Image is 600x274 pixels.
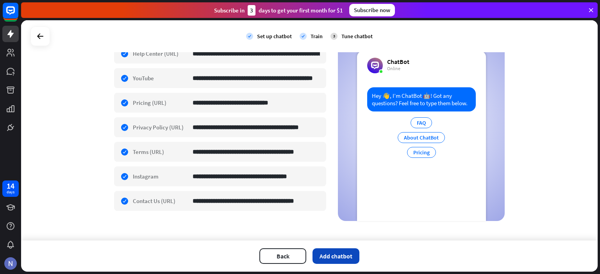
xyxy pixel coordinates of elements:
[300,33,307,40] i: check
[312,248,359,264] button: Add chatbot
[407,147,436,158] div: Pricing
[7,182,14,189] div: 14
[311,33,323,40] div: Train
[6,3,30,27] button: Open LiveChat chat widget
[248,5,255,16] div: 3
[259,248,306,264] button: Back
[387,58,409,65] div: ChatBot
[257,33,292,40] div: Set up chatbot
[398,132,445,143] div: About ChatBot
[387,65,409,72] div: Online
[349,4,395,16] div: Subscribe now
[7,189,14,195] div: days
[330,33,337,40] div: 3
[214,5,343,16] div: Subscribe in days to get your first month for $1
[411,117,432,128] div: FAQ
[2,180,19,197] a: 14 days
[367,87,476,111] div: Hey 👋, I’m ChatBot 🤖! Got any questions? Feel free to type them below.
[246,33,253,40] i: check
[341,33,373,40] div: Tune chatbot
